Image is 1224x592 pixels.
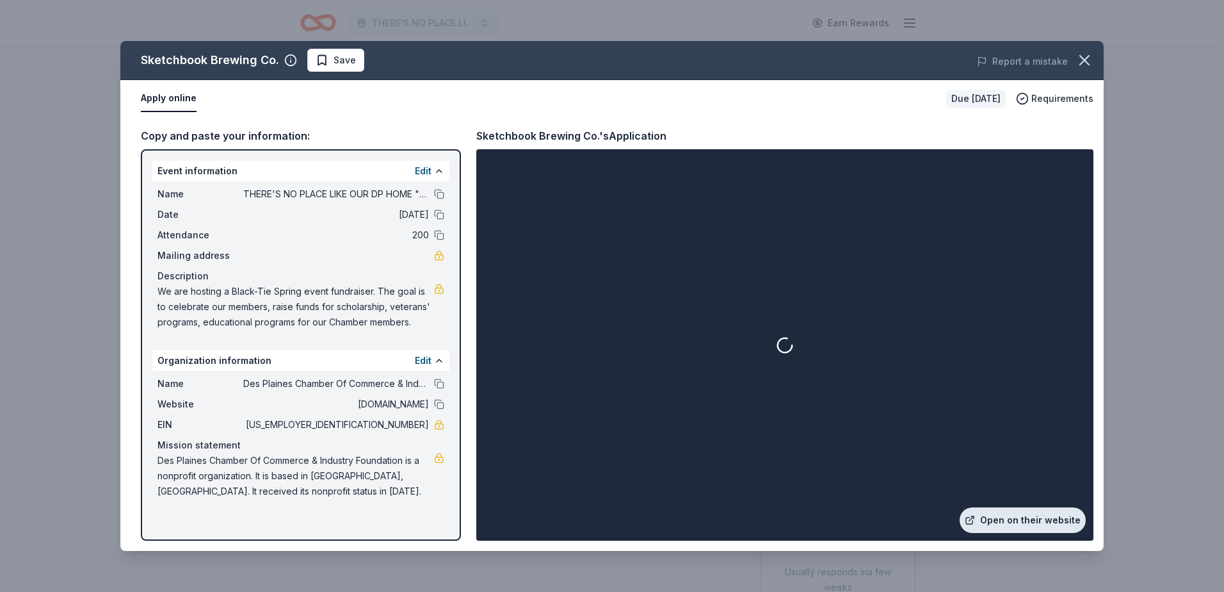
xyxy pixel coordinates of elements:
div: Description [157,268,444,284]
span: [DOMAIN_NAME] [243,397,429,412]
div: Sketchbook Brewing Co. [141,50,279,70]
span: Requirements [1031,91,1093,106]
a: Open on their website [960,507,1086,533]
button: Save [307,49,364,72]
div: Sketchbook Brewing Co.'s Application [476,127,666,144]
span: THERE'S NO PLACE LIKE OUR DP HOME "2026 WINTER GARDEN BALL- DES PLAINES CHAMBER OF COMMERCE [243,186,429,202]
button: Apply online [141,85,197,112]
span: [DATE] [243,207,429,222]
span: Date [157,207,243,222]
span: Mailing address [157,248,243,263]
button: Edit [415,163,431,179]
span: 200 [243,227,429,243]
span: Name [157,186,243,202]
span: We are hosting a Black-Tie Spring event fundraiser. The goal is to celebrate our members, raise f... [157,284,434,330]
div: Event information [152,161,449,181]
span: [US_EMPLOYER_IDENTIFICATION_NUMBER] [243,417,429,432]
span: Website [157,397,243,412]
div: Due [DATE] [946,90,1006,108]
span: Save [334,53,356,68]
button: Requirements [1016,91,1093,106]
span: Attendance [157,227,243,243]
span: EIN [157,417,243,432]
span: Des Plaines Chamber Of Commerce & Industry Foundation [243,376,429,391]
div: Mission statement [157,438,444,453]
button: Report a mistake [977,54,1068,69]
span: Name [157,376,243,391]
span: Des Plaines Chamber Of Commerce & Industry Foundation is a nonprofit organization. It is based in... [157,453,434,499]
button: Edit [415,353,431,368]
div: Copy and paste your information: [141,127,461,144]
div: Organization information [152,350,449,371]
